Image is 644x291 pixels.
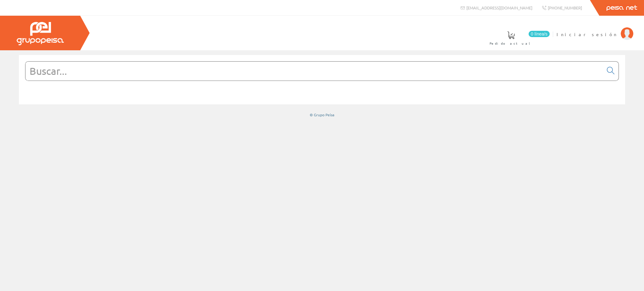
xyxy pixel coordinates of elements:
[548,5,582,10] span: [PHONE_NUMBER]
[490,40,532,47] span: Pedido actual
[529,31,550,37] span: 0 línea/s
[557,31,618,37] span: Iniciar sesión
[19,112,625,118] div: © Grupo Peisa
[557,26,633,32] a: Iniciar sesión
[25,62,603,80] input: Buscar...
[17,22,64,45] img: Grupo Peisa
[466,5,532,10] span: [EMAIL_ADDRESS][DOMAIN_NAME]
